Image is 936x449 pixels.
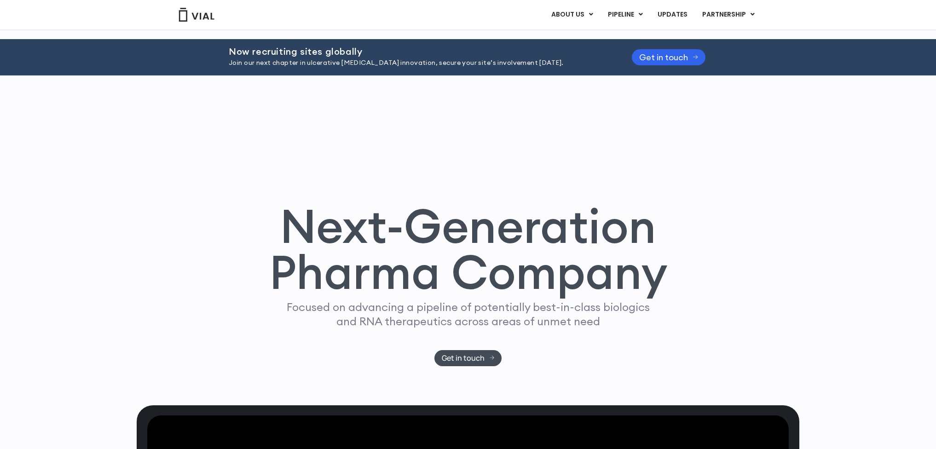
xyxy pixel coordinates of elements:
[695,7,762,23] a: PARTNERSHIPMenu Toggle
[229,46,609,57] h2: Now recruiting sites globally
[601,7,650,23] a: PIPELINEMenu Toggle
[544,7,600,23] a: ABOUT USMenu Toggle
[434,350,502,366] a: Get in touch
[283,300,653,328] p: Focused on advancing a pipeline of potentially best-in-class biologics and RNA therapeutics acros...
[632,49,705,65] a: Get in touch
[269,203,667,296] h1: Next-Generation Pharma Company
[639,54,688,61] span: Get in touch
[442,355,485,362] span: Get in touch
[650,7,694,23] a: UPDATES
[178,8,215,22] img: Vial Logo
[229,58,609,68] p: Join our next chapter in ulcerative [MEDICAL_DATA] innovation, secure your site’s involvement [DA...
